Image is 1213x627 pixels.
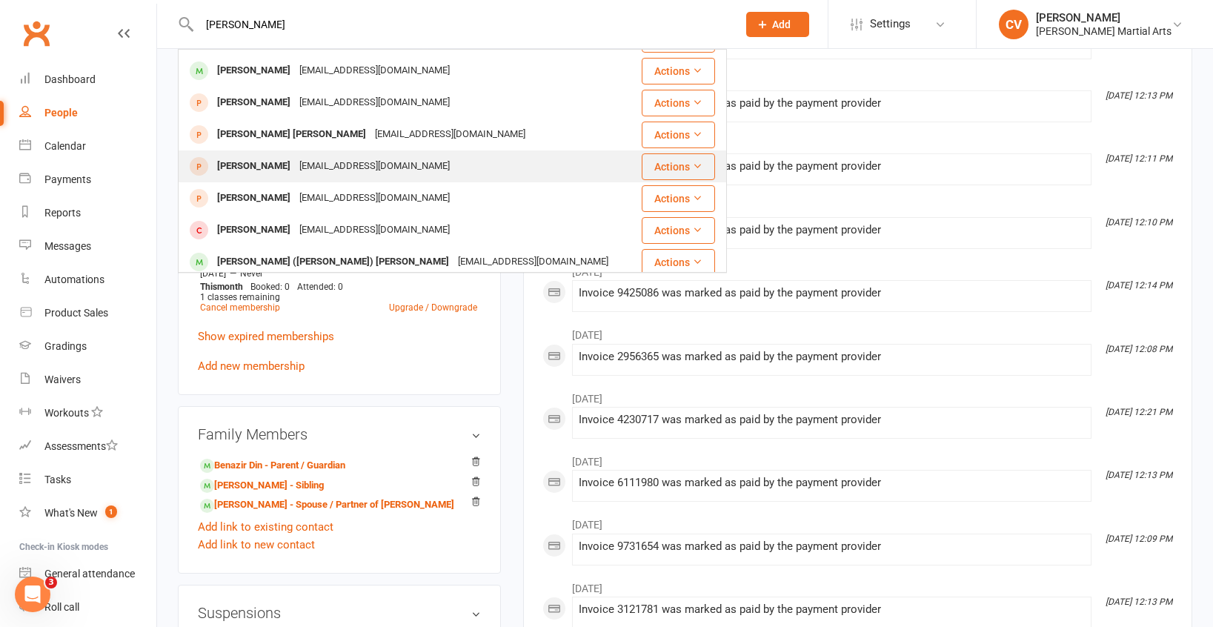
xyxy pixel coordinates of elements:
[44,374,81,385] div: Waivers
[1106,470,1172,480] i: [DATE] 12:13 PM
[198,536,315,554] a: Add link to new contact
[1106,217,1172,228] i: [DATE] 12:10 PM
[15,577,50,612] iframe: Intercom live chat
[642,185,715,212] button: Actions
[579,287,1085,299] div: Invoice 9425086 was marked as paid by the payment provider
[44,474,71,485] div: Tasks
[295,156,454,177] div: [EMAIL_ADDRESS][DOMAIN_NAME]
[370,124,530,145] div: [EMAIL_ADDRESS][DOMAIN_NAME]
[19,130,156,163] a: Calendar
[196,268,481,279] div: —
[1036,11,1172,24] div: [PERSON_NAME]
[105,505,117,518] span: 1
[579,351,1085,363] div: Invoice 2956365 was marked as paid by the payment provider
[19,230,156,263] a: Messages
[44,307,108,319] div: Product Sales
[295,92,454,113] div: [EMAIL_ADDRESS][DOMAIN_NAME]
[1106,407,1172,417] i: [DATE] 12:21 PM
[19,163,156,196] a: Payments
[19,296,156,330] a: Product Sales
[198,518,333,536] a: Add link to existing contact
[196,282,247,292] div: month
[200,458,345,474] a: Benazir Din - Parent / Guardian
[200,268,226,279] span: [DATE]
[19,330,156,363] a: Gradings
[19,497,156,530] a: What's New1
[240,268,263,279] span: Never
[200,302,280,313] a: Cancel membership
[195,14,727,35] input: Search...
[44,440,118,452] div: Assessments
[295,60,454,82] div: [EMAIL_ADDRESS][DOMAIN_NAME]
[542,319,1173,343] li: [DATE]
[579,477,1085,489] div: Invoice 6111980 was marked as paid by the payment provider
[642,122,715,148] button: Actions
[213,124,370,145] div: [PERSON_NAME] [PERSON_NAME]
[19,96,156,130] a: People
[44,601,79,613] div: Roll call
[579,97,1085,110] div: Invoice 7657254 was marked as paid by the payment provider
[642,249,715,276] button: Actions
[542,67,1173,90] li: [DATE]
[542,446,1173,470] li: [DATE]
[213,156,295,177] div: [PERSON_NAME]
[1106,90,1172,101] i: [DATE] 12:13 PM
[19,397,156,430] a: Workouts
[19,63,156,96] a: Dashboard
[642,58,715,84] button: Actions
[44,173,91,185] div: Payments
[295,219,454,241] div: [EMAIL_ADDRESS][DOMAIN_NAME]
[542,383,1173,407] li: [DATE]
[19,463,156,497] a: Tasks
[213,251,453,273] div: [PERSON_NAME] ([PERSON_NAME]) [PERSON_NAME]
[19,363,156,397] a: Waivers
[295,188,454,209] div: [EMAIL_ADDRESS][DOMAIN_NAME]
[1106,280,1172,291] i: [DATE] 12:14 PM
[198,426,481,442] h3: Family Members
[579,603,1085,616] div: Invoice 3121781 was marked as paid by the payment provider
[542,256,1173,280] li: [DATE]
[44,407,89,419] div: Workouts
[1036,24,1172,38] div: [PERSON_NAME] Martial Arts
[19,263,156,296] a: Automations
[19,557,156,591] a: General attendance kiosk mode
[44,273,104,285] div: Automations
[579,414,1085,426] div: Invoice 4230717 was marked as paid by the payment provider
[213,92,295,113] div: [PERSON_NAME]
[453,251,613,273] div: [EMAIL_ADDRESS][DOMAIN_NAME]
[44,240,91,252] div: Messages
[45,577,57,588] span: 3
[389,302,477,313] a: Upgrade / Downgrade
[542,130,1173,153] li: [DATE]
[198,330,334,343] a: Show expired memberships
[200,292,280,302] span: 1 classes remaining
[19,196,156,230] a: Reports
[642,90,715,116] button: Actions
[1106,153,1172,164] i: [DATE] 12:11 PM
[642,153,715,180] button: Actions
[870,7,911,41] span: Settings
[198,359,305,373] a: Add new membership
[44,568,135,580] div: General attendance
[44,340,87,352] div: Gradings
[642,217,715,244] button: Actions
[297,282,343,292] span: Attended: 0
[542,509,1173,533] li: [DATE]
[579,540,1085,553] div: Invoice 9731654 was marked as paid by the payment provider
[200,478,324,494] a: [PERSON_NAME] - Sibling
[213,219,295,241] div: [PERSON_NAME]
[44,107,78,119] div: People
[44,73,96,85] div: Dashboard
[542,573,1173,597] li: [DATE]
[542,193,1173,216] li: [DATE]
[999,10,1028,39] div: CV
[250,282,290,292] span: Booked: 0
[44,140,86,152] div: Calendar
[44,207,81,219] div: Reports
[200,282,217,292] span: This
[19,591,156,624] a: Roll call
[1106,597,1172,607] i: [DATE] 12:13 PM
[579,160,1085,173] div: Invoice 3556304 was marked as paid by the payment provider
[200,497,454,513] a: [PERSON_NAME] - Spouse / Partner of [PERSON_NAME]
[213,60,295,82] div: [PERSON_NAME]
